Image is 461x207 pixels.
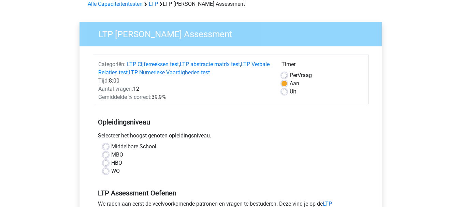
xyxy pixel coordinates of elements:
h3: LTP [PERSON_NAME] Assessment [90,26,377,40]
div: 12 [93,85,276,93]
label: Aan [290,79,299,88]
label: MBO [111,151,123,159]
a: LTP abstracte matrix test [180,61,240,68]
div: Selecteer het hoogst genoten opleidingsniveau. [93,132,369,143]
h5: Opleidingsniveau [98,115,363,129]
span: Categoriën: [98,61,126,68]
div: Timer [282,60,363,71]
div: 8:00 [93,77,276,85]
a: Alle Capaciteitentesten [88,1,143,7]
span: Per [290,72,298,78]
label: Middelbare School [111,143,156,151]
label: HBO [111,159,122,167]
label: WO [111,167,120,175]
a: LTP [149,1,158,7]
div: , , , [93,60,276,77]
div: 39,9% [93,93,276,101]
span: Gemiddelde % correct: [98,94,152,100]
h5: LTP Assessment Oefenen [98,189,363,197]
a: LTP Numerieke Vaardigheden test [129,69,210,76]
label: Uit [290,88,296,96]
label: Vraag [290,71,312,79]
a: LTP Cijferreeksen test [127,61,179,68]
span: Aantal vragen: [98,86,133,92]
span: Tijd: [98,77,109,84]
